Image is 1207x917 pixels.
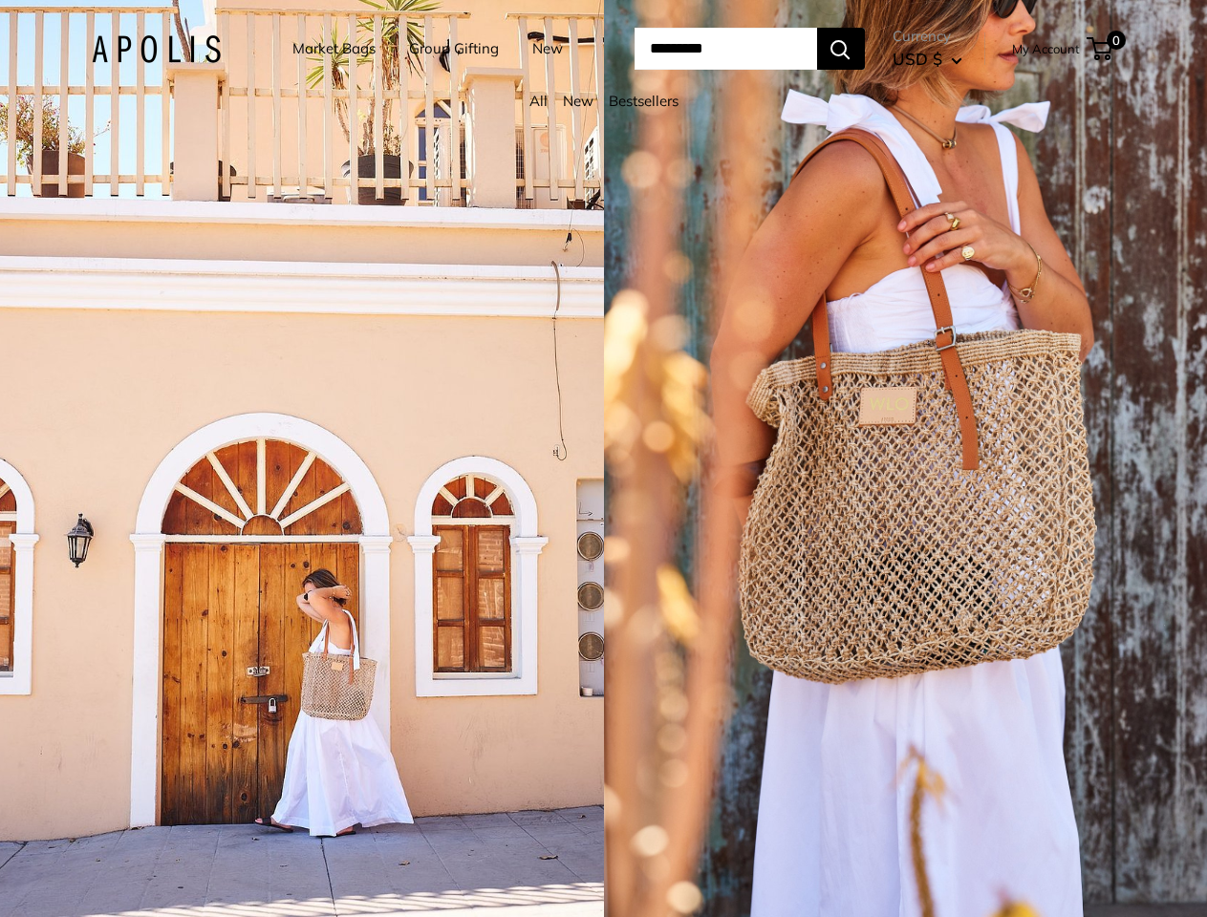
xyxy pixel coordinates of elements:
img: Apolis [92,35,221,63]
button: USD $ [893,44,962,75]
a: Group Gifting [409,35,499,62]
a: Market Bags [292,35,376,62]
a: My Account [1012,37,1080,60]
a: 0 [1088,37,1112,60]
a: New [532,35,563,62]
span: 0 [1106,31,1125,50]
button: Search [817,28,865,70]
a: New [563,92,593,110]
input: Search... [635,28,817,70]
a: Bestsellers [609,92,679,110]
span: USD $ [893,49,942,69]
span: Currency [893,23,962,50]
a: All [529,92,548,110]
